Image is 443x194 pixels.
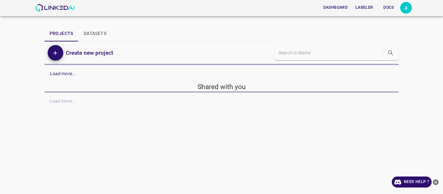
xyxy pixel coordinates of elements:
[321,2,350,13] button: Dashboard
[78,26,112,41] button: Datasets
[48,45,63,61] button: Add
[44,26,78,41] button: Projects
[392,177,432,188] a: Need Help ?
[400,2,412,14] button: Open settings
[279,48,381,58] input: Search in Name
[432,177,440,188] button: close-help
[63,48,113,57] a: Create new project
[353,2,376,13] button: Labeler
[378,2,399,13] button: Docs
[44,68,399,80] div: Load more...
[44,82,399,91] h5: Shared with you
[352,1,377,14] a: Labeler
[384,46,397,60] button: search
[50,71,76,76] em: Load more...
[66,48,113,57] h6: Create new project
[400,2,412,14] div: a
[377,1,400,14] a: Docs
[319,1,352,14] a: Dashboard
[35,4,75,12] img: LinkedAI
